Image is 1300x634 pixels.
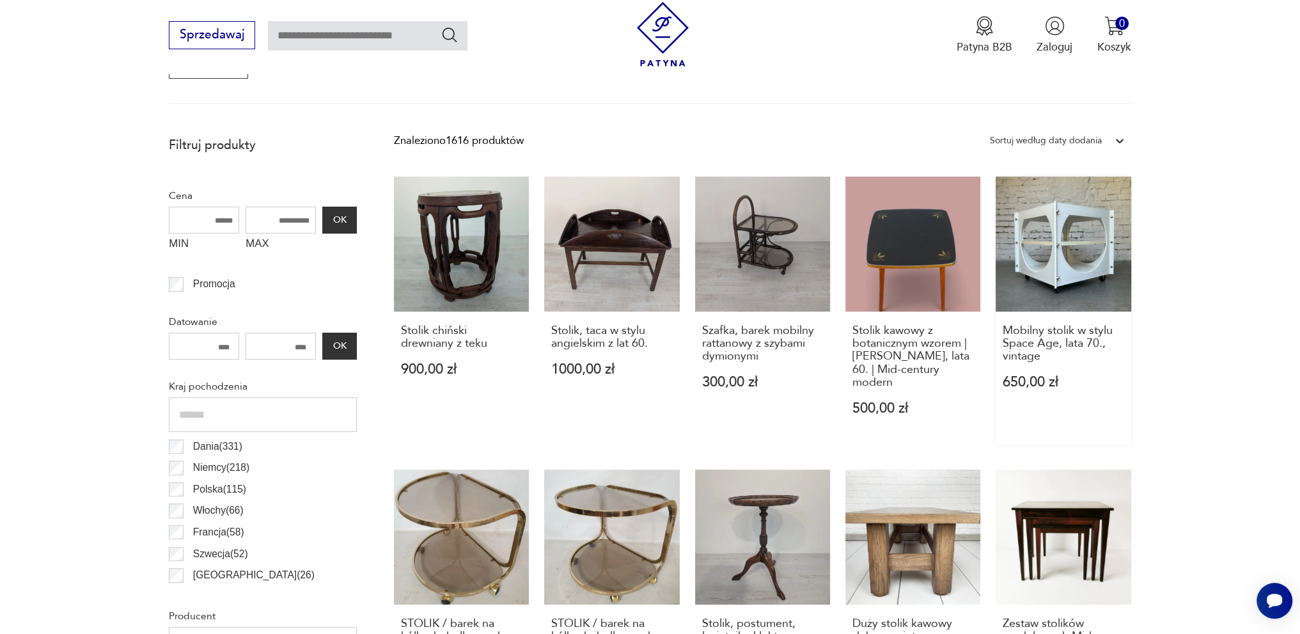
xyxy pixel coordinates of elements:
[957,40,1012,54] p: Patyna B2B
[193,524,244,541] p: Francja ( 58 )
[246,234,316,258] label: MAX
[169,31,255,41] a: Sprzedawaj
[193,276,235,292] p: Promocja
[852,402,974,415] p: 500,00 zł
[193,481,246,498] p: Polska ( 115 )
[193,502,244,519] p: Włochy ( 66 )
[1003,376,1124,389] p: 650,00 zł
[169,137,357,154] p: Filtruj produkty
[630,2,695,67] img: Patyna - sklep z meblami i dekoracjami vintage
[1104,16,1124,36] img: Ikona koszyka
[169,187,357,204] p: Cena
[169,21,255,49] button: Sprzedawaj
[957,16,1012,54] button: Patyna B2B
[441,26,459,44] button: Szukaj
[193,567,315,583] p: [GEOGRAPHIC_DATA] ( 26 )
[551,363,673,376] p: 1000,00 zł
[1097,40,1131,54] p: Koszyk
[695,177,830,445] a: Szafka, barek mobilny rattanowy z szybami dymionymiSzafka, barek mobilny rattanowy z szybami dymi...
[169,234,239,258] label: MIN
[394,132,524,149] div: Znaleziono 1616 produktów
[401,363,522,376] p: 900,00 zł
[1045,16,1065,36] img: Ikonka użytkownika
[1115,17,1129,30] div: 0
[1037,16,1072,54] button: Zaloguj
[957,16,1012,54] a: Ikona medaluPatyna B2B
[701,376,823,389] p: 300,00 zł
[193,589,283,605] p: Czechosłowacja ( 21 )
[193,459,249,476] p: Niemcy ( 218 )
[169,378,357,395] p: Kraj pochodzenia
[1257,583,1292,619] iframe: Smartsupp widget button
[193,438,242,455] p: Dania ( 331 )
[322,333,357,360] button: OK
[394,177,529,445] a: Stolik chiński drewniany z tekuStolik chiński drewniany z teku900,00 zł
[1097,16,1131,54] button: 0Koszyk
[322,207,357,234] button: OK
[169,313,357,330] p: Datowanie
[852,324,974,390] h3: Stolik kawowy z botanicznym wzorem | [PERSON_NAME], lata 60. | Mid-century modern
[1003,324,1124,363] h3: Mobilny stolik w stylu Space Age, lata 70., vintage
[1037,40,1072,54] p: Zaloguj
[169,608,357,624] p: Producent
[551,324,673,351] h3: Stolik, taca w stylu angielskim z lat 60.
[401,324,522,351] h3: Stolik chiński drewniany z teku
[845,177,980,445] a: Stolik kawowy z botanicznym wzorem | Albert Busch, lata 60. | Mid-century modernStolik kawowy z b...
[996,177,1131,445] a: Mobilny stolik w stylu Space Age, lata 70., vintageMobilny stolik w stylu Space Age, lata 70., vi...
[990,132,1102,149] div: Sortuj według daty dodania
[975,16,994,36] img: Ikona medalu
[701,324,823,363] h3: Szafka, barek mobilny rattanowy z szybami dymionymi
[544,177,679,445] a: Stolik, taca w stylu angielskim z lat 60.Stolik, taca w stylu angielskim z lat 60.1000,00 zł
[193,546,248,562] p: Szwecja ( 52 )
